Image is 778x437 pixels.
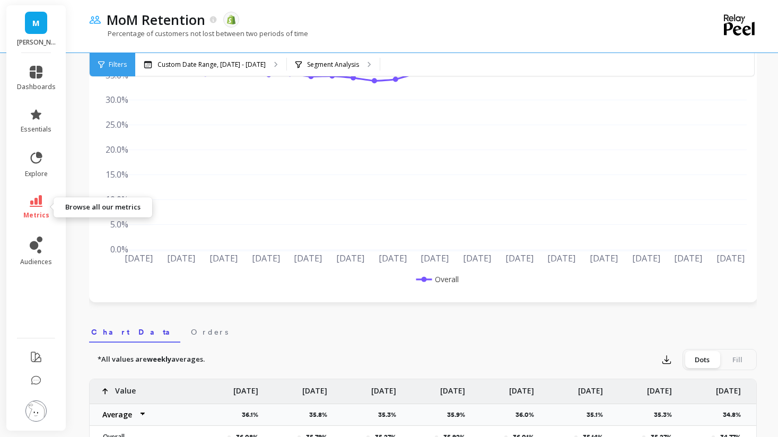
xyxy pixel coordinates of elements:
p: Percentage of customers not lost between two periods of time [89,29,308,38]
p: 35.1% [587,410,609,419]
p: 35.9% [447,410,471,419]
p: [DATE] [716,379,741,396]
div: Dots [685,351,720,368]
p: [DATE] [647,379,672,396]
p: Custom Date Range, [DATE] - [DATE] [158,60,266,69]
p: [DATE] [302,379,327,396]
p: 36.1% [242,410,265,419]
p: [DATE] [371,379,396,396]
p: [DATE] [440,379,465,396]
p: *All values are averages. [98,354,205,365]
p: [DATE] [578,379,603,396]
span: explore [25,170,48,178]
span: Filters [109,60,127,69]
p: Segment Analysis [307,60,359,69]
p: Value [115,379,136,396]
span: dashboards [17,83,56,91]
span: Chart Data [91,327,178,337]
p: Martie [17,38,56,47]
img: api.shopify.svg [226,15,236,24]
p: [DATE] [233,379,258,396]
nav: Tabs [89,318,757,343]
p: MoM Retention [107,11,205,29]
span: M [32,17,40,29]
span: Orders [191,327,228,337]
img: profile picture [25,400,47,422]
p: 35.3% [654,410,678,419]
span: audiences [20,258,52,266]
div: Fill [720,351,755,368]
strong: weekly [147,354,171,364]
p: 34.8% [723,410,747,419]
p: [DATE] [509,379,534,396]
p: 36.0% [515,410,540,419]
span: essentials [21,125,51,134]
p: 35.3% [378,410,403,419]
span: metrics [23,211,49,220]
p: 35.8% [309,410,334,419]
img: header icon [89,15,101,24]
